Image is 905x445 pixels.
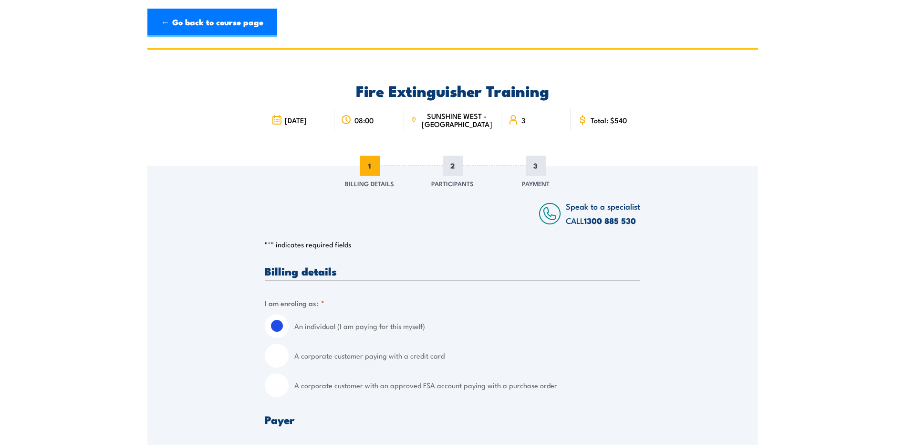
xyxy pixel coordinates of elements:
p: " " indicates required fields [265,240,640,249]
span: Speak to a specialist CALL [566,200,640,226]
span: 1 [360,156,380,176]
span: SUNSHINE WEST - [GEOGRAPHIC_DATA] [419,112,494,128]
legend: I am enroling as: [265,297,324,308]
span: 3 [526,156,546,176]
label: A corporate customer with an approved FSA account paying with a purchase order [294,373,640,397]
label: An individual (I am paying for this myself) [294,314,640,338]
span: 3 [521,116,525,124]
span: Participants [431,179,474,188]
h3: Billing details [265,265,640,276]
h2: Fire Extinguisher Training [265,84,640,97]
a: 1300 885 530 [584,214,636,227]
h3: Payer [265,414,640,425]
span: Payment [522,179,550,188]
span: Total: $540 [591,116,627,124]
a: ← Go back to course page [147,9,277,37]
span: [DATE] [285,116,307,124]
span: 08:00 [354,116,374,124]
span: 2 [443,156,463,176]
label: A corporate customer paying with a credit card [294,344,640,368]
span: Billing Details [345,179,394,188]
